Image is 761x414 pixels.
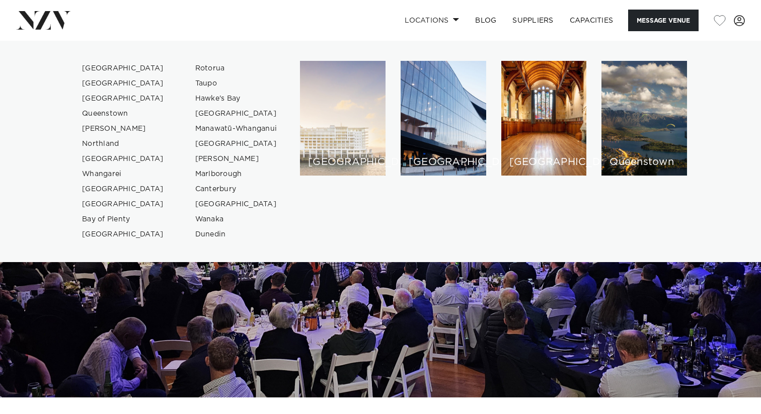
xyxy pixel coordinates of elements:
[74,61,172,76] a: [GEOGRAPHIC_DATA]
[187,182,285,197] a: Canterbury
[187,212,285,227] a: Wanaka
[300,61,386,176] a: Auckland venues [GEOGRAPHIC_DATA]
[504,10,561,31] a: SUPPLIERS
[187,121,285,136] a: Manawatū-Whanganui
[308,157,377,168] h6: [GEOGRAPHIC_DATA]
[74,227,172,242] a: [GEOGRAPHIC_DATA]
[187,61,285,76] a: Rotorua
[74,182,172,197] a: [GEOGRAPHIC_DATA]
[74,106,172,121] a: Queenstown
[74,197,172,212] a: [GEOGRAPHIC_DATA]
[187,91,285,106] a: Hawke's Bay
[562,10,622,31] a: Capacities
[187,136,285,151] a: [GEOGRAPHIC_DATA]
[187,167,285,182] a: Marlborough
[74,151,172,167] a: [GEOGRAPHIC_DATA]
[74,91,172,106] a: [GEOGRAPHIC_DATA]
[74,121,172,136] a: [PERSON_NAME]
[187,151,285,167] a: [PERSON_NAME]
[601,61,687,176] a: Queenstown venues Queenstown
[401,61,486,176] a: Wellington venues [GEOGRAPHIC_DATA]
[409,157,478,168] h6: [GEOGRAPHIC_DATA]
[187,227,285,242] a: Dunedin
[628,10,699,31] button: Message Venue
[187,197,285,212] a: [GEOGRAPHIC_DATA]
[74,212,172,227] a: Bay of Plenty
[74,167,172,182] a: Whangarei
[509,157,579,168] h6: [GEOGRAPHIC_DATA]
[397,10,467,31] a: Locations
[74,136,172,151] a: Northland
[74,76,172,91] a: [GEOGRAPHIC_DATA]
[187,76,285,91] a: Taupo
[501,61,587,176] a: Christchurch venues [GEOGRAPHIC_DATA]
[467,10,504,31] a: BLOG
[187,106,285,121] a: [GEOGRAPHIC_DATA]
[610,157,679,168] h6: Queenstown
[16,11,71,29] img: nzv-logo.png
